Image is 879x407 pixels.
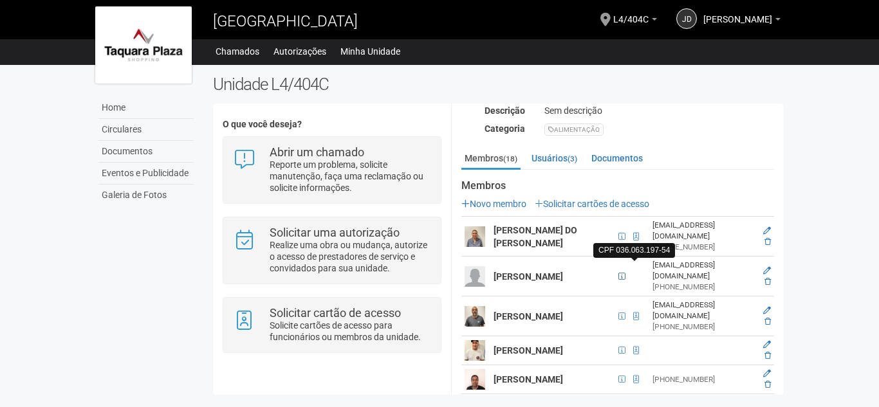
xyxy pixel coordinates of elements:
a: L4/404C [613,16,657,26]
a: Chamados [216,42,259,60]
img: user.png [465,306,485,327]
a: Home [98,97,194,119]
a: Editar membro [763,340,771,349]
a: Excluir membro [764,380,771,389]
a: Membros(18) [461,149,521,170]
a: Editar membro [763,369,771,378]
a: [PERSON_NAME] [703,16,781,26]
a: Excluir membro [764,317,771,326]
div: [EMAIL_ADDRESS][DOMAIN_NAME] [652,300,752,321]
h2: Unidade L4/404C [213,75,784,94]
img: logo.jpg [95,6,192,84]
a: Circulares [98,119,194,141]
div: CPF 036.063.197-54 [593,243,675,258]
strong: Solicitar cartão de acesso [270,306,401,320]
strong: [PERSON_NAME] [494,271,563,282]
a: Editar membro [763,226,771,235]
a: Solicitar cartões de acesso [535,199,649,209]
span: [GEOGRAPHIC_DATA] [213,12,358,30]
a: Eventos e Publicidade [98,163,194,185]
a: Documentos [98,141,194,163]
p: Realize uma obra ou mudança, autorize o acesso de prestadores de serviço e convidados para sua un... [270,239,431,274]
a: jd [676,8,697,29]
span: L4/404C [613,2,649,24]
strong: [PERSON_NAME] DO [PERSON_NAME] [494,225,577,248]
p: Reporte um problema, solicite manutenção, faça uma reclamação ou solicite informações. [270,159,431,194]
strong: Descrição [485,105,525,116]
strong: Solicitar uma autorização [270,226,400,239]
div: [EMAIL_ADDRESS][DOMAIN_NAME] [652,260,752,282]
a: Solicitar uma autorização Realize uma obra ou mudança, autorize o acesso de prestadores de serviç... [233,227,430,274]
a: Editar membro [763,306,771,315]
p: Solicite cartões de acesso para funcionários ou membros da unidade. [270,320,431,343]
a: Solicitar cartão de acesso Solicite cartões de acesso para funcionários ou membros da unidade. [233,307,430,343]
span: juliana de souza inocencio [703,2,772,24]
strong: [PERSON_NAME] [494,345,563,356]
strong: [PERSON_NAME] [494,374,563,384]
img: user.png [465,369,485,390]
small: (3) [568,154,577,163]
a: Excluir membro [764,277,771,286]
img: user.png [465,226,485,247]
div: [EMAIL_ADDRESS][DOMAIN_NAME] [652,220,752,242]
strong: Membros [461,180,774,192]
a: Usuários(3) [528,149,580,168]
div: [PHONE_NUMBER] [652,374,752,385]
a: Galeria de Fotos [98,185,194,206]
a: Novo membro [461,199,526,209]
strong: Abrir um chamado [270,145,364,159]
a: Abrir um chamado Reporte um problema, solicite manutenção, faça uma reclamação ou solicite inform... [233,147,430,194]
img: user.png [465,340,485,361]
h4: O que você deseja? [223,120,441,129]
div: [PHONE_NUMBER] [652,321,752,332]
strong: Categoria [485,123,525,134]
strong: [PERSON_NAME] [494,311,563,321]
a: Documentos [588,149,646,168]
a: Excluir membro [764,237,771,246]
img: user.png [465,266,485,287]
a: Minha Unidade [340,42,400,60]
a: Excluir membro [764,351,771,360]
small: (18) [503,154,517,163]
a: Autorizações [273,42,326,60]
div: ALIMENTAÇÃO [544,123,604,136]
a: Editar membro [763,266,771,275]
div: [PHONE_NUMBER] [652,282,752,293]
div: Sem descrição [535,105,784,116]
div: [PHONE_NUMBER] [652,242,752,253]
